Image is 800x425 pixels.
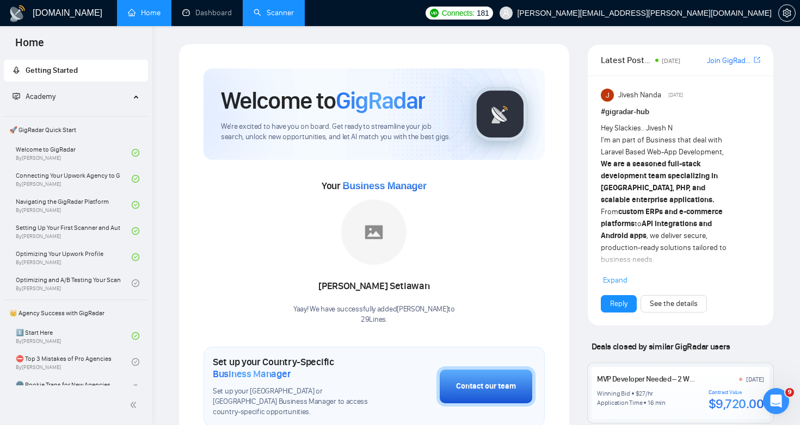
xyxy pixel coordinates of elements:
[221,122,456,142] span: We're excited to have you on board. Get ready to streamline your job search, unlock new opportuni...
[601,53,653,67] span: Latest Posts from the GigRadar Community
[601,267,720,300] strong: long-term client partnerships, reliable delivery, and growth-driven development
[778,4,796,22] button: setting
[473,87,527,141] img: gigradar-logo.png
[779,9,795,17] span: setting
[601,106,760,118] h1: # gigradar-hub
[597,398,642,407] div: Application Time
[13,92,20,100] span: fund-projection-screen
[16,245,132,269] a: Optimizing Your Upwork ProfileBy[PERSON_NAME]
[336,86,425,115] span: GigRadar
[132,175,139,183] span: check-circle
[16,324,132,348] a: 1️⃣ Start HereBy[PERSON_NAME]
[213,368,291,380] span: Business Manager
[130,399,140,410] span: double-left
[477,7,489,19] span: 181
[7,35,53,58] span: Home
[707,55,752,67] a: Join GigRadar Slack Community
[132,149,139,157] span: check-circle
[603,276,627,285] span: Expand
[9,5,26,22] img: logo
[456,380,516,392] div: Contact our team
[778,9,796,17] a: setting
[597,374,728,384] a: MVP Developer Needed – 2 Week Delivery
[754,55,760,65] a: export
[293,304,455,325] div: Yaay! We have successfully added [PERSON_NAME] to
[645,389,653,398] div: /hr
[213,386,382,417] span: Set up your [GEOGRAPHIC_DATA] or [GEOGRAPHIC_DATA] Business Manager to access country-specific op...
[16,350,132,374] a: ⛔ Top 3 Mistakes of Pro AgenciesBy[PERSON_NAME]
[430,9,439,17] img: upwork-logo.png
[618,89,661,101] span: Jivesh Nanda
[639,389,645,398] div: 27
[502,9,510,17] span: user
[4,60,148,82] li: Getting Started
[601,89,614,102] img: Jivesh Nanda
[648,398,666,407] div: 16 min
[132,384,139,392] span: lock
[132,358,139,366] span: check-circle
[641,295,707,312] button: See the details
[636,389,639,398] div: $
[182,8,232,17] a: dashboardDashboard
[16,167,132,191] a: Connecting Your Upwork Agency to GigRadarBy[PERSON_NAME]
[132,253,139,261] span: check-circle
[597,389,630,398] div: Winning Bid
[16,379,120,390] span: 🌚 Rookie Traps for New Agencies
[601,295,637,312] button: Reply
[746,375,764,384] div: [DATE]
[610,298,627,310] a: Reply
[601,219,712,240] strong: API integrations and Android apps
[601,207,723,228] strong: custom ERPs and e-commerce platforms
[128,8,161,17] a: homeHome
[322,180,427,192] span: Your
[709,396,764,412] div: $9,720.00
[601,159,718,204] strong: We are a seasoned full-stack development team specializing in [GEOGRAPHIC_DATA], PHP, and scalabl...
[754,55,760,64] span: export
[26,66,78,75] span: Getting Started
[785,388,794,397] span: 9
[5,119,147,141] span: 🚀 GigRadar Quick Start
[16,141,132,165] a: Welcome to GigRadarBy[PERSON_NAME]
[293,315,455,325] p: 29Lines .
[763,388,789,414] iframe: Intercom live chat
[26,92,56,101] span: Academy
[5,302,147,324] span: 👑 Agency Success with GigRadar
[668,90,683,100] span: [DATE]
[132,279,139,287] span: check-circle
[213,356,382,380] h1: Set up your Country-Specific
[341,199,407,265] img: placeholder.png
[16,219,132,243] a: Setting Up Your First Scanner and Auto-BidderBy[PERSON_NAME]
[587,337,735,356] span: Deals closed by similar GigRadar users
[650,298,698,310] a: See the details
[132,201,139,209] span: check-circle
[221,86,425,115] h1: Welcome to
[709,389,764,396] div: Contract Value
[254,8,294,17] a: searchScanner
[436,366,536,407] button: Contact our team
[132,227,139,235] span: check-circle
[293,277,455,296] div: [PERSON_NAME] Setiawan
[13,92,56,101] span: Academy
[132,332,139,340] span: check-circle
[16,271,132,295] a: Optimizing and A/B Testing Your Scanner for Better ResultsBy[PERSON_NAME]
[442,7,475,19] span: Connects:
[16,193,132,217] a: Navigating the GigRadar PlatformBy[PERSON_NAME]
[342,180,426,191] span: Business Manager
[662,57,680,65] span: [DATE]
[13,66,20,74] span: rocket
[601,122,729,409] div: Hey Slackies.. Jivesh N I'm an part of Business that deal with Laravel Based Web-App Development,...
